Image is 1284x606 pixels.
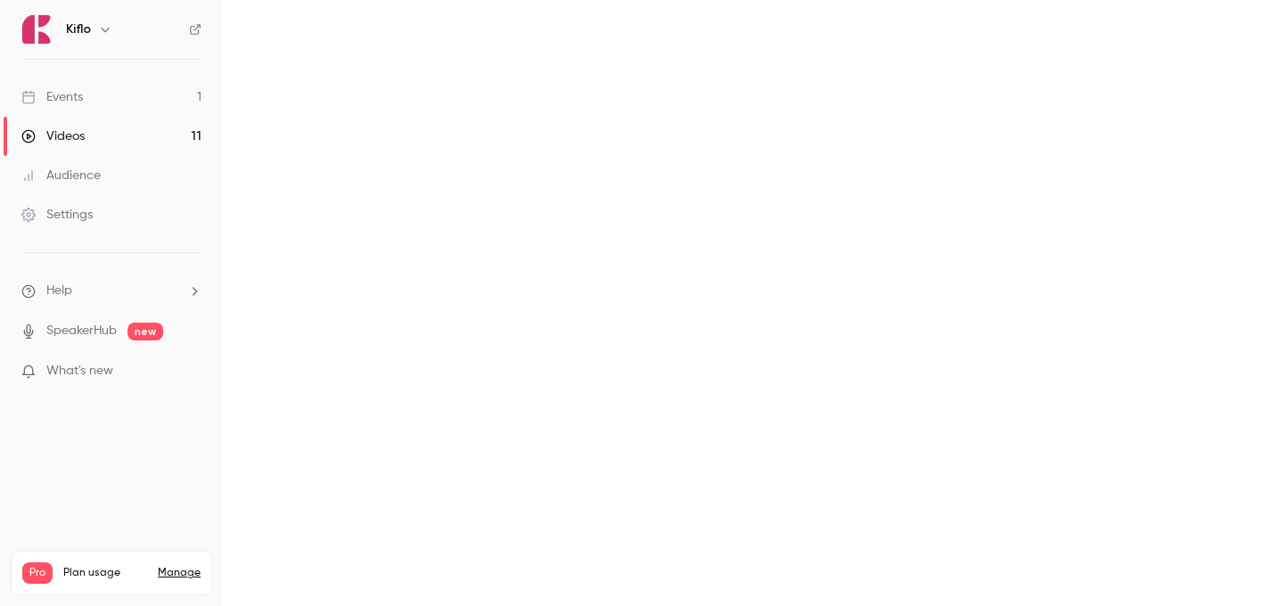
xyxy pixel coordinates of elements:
[46,362,113,381] span: What's new
[46,282,72,300] span: Help
[22,15,51,44] img: Kiflo
[63,566,147,580] span: Plan usage
[128,323,163,340] span: new
[21,127,85,145] div: Videos
[158,566,201,580] a: Manage
[21,282,202,300] li: help-dropdown-opener
[21,206,93,224] div: Settings
[22,562,53,584] span: Pro
[21,167,101,184] div: Audience
[46,322,117,340] a: SpeakerHub
[21,88,83,106] div: Events
[180,364,202,380] iframe: Noticeable Trigger
[66,20,91,38] h6: Kiflo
